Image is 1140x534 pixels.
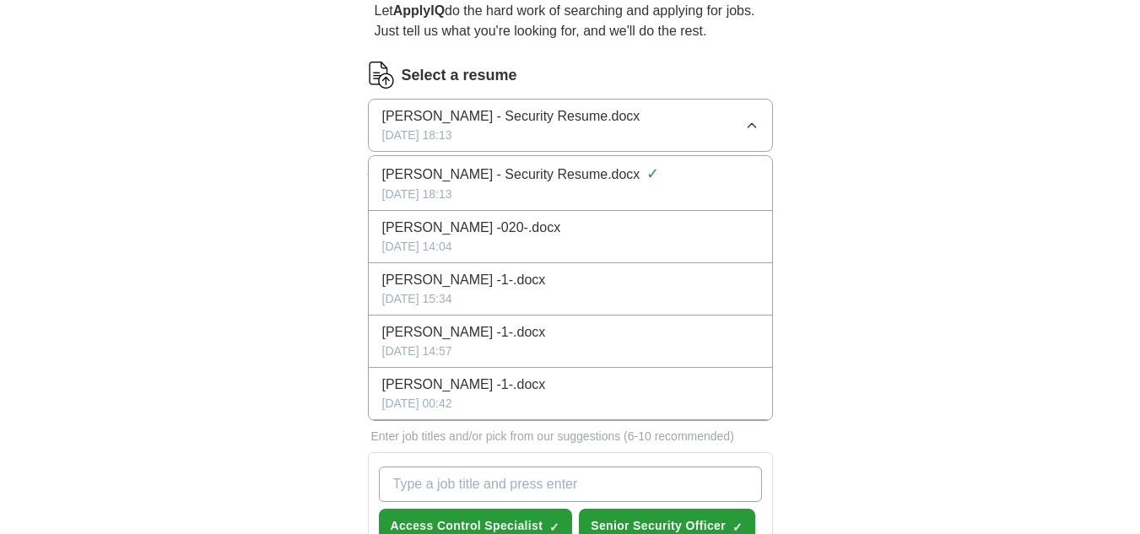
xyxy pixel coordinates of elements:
[732,521,743,534] span: ✓
[393,3,445,18] strong: ApplyIQ
[382,395,759,413] div: [DATE] 00:42
[382,290,759,308] div: [DATE] 15:34
[382,127,452,144] span: [DATE] 18:13
[382,186,759,203] div: [DATE] 18:13
[382,343,759,360] div: [DATE] 14:57
[646,163,659,186] span: ✓
[402,64,517,87] label: Select a resume
[368,428,773,445] p: Enter job titles and/or pick from our suggestions (6-10 recommended)
[382,238,759,256] div: [DATE] 14:04
[368,62,395,89] img: CV Icon
[549,521,559,534] span: ✓
[382,165,640,185] span: [PERSON_NAME] - Security Resume.docx
[379,467,762,502] input: Type a job title and press enter
[382,270,546,290] span: [PERSON_NAME] -1-.docx
[382,106,640,127] span: [PERSON_NAME] - Security Resume.docx
[382,375,546,395] span: [PERSON_NAME] -1-.docx
[382,218,561,238] span: [PERSON_NAME] -020-.docx
[382,322,546,343] span: [PERSON_NAME] -1-.docx
[368,99,773,152] button: [PERSON_NAME] - Security Resume.docx[DATE] 18:13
